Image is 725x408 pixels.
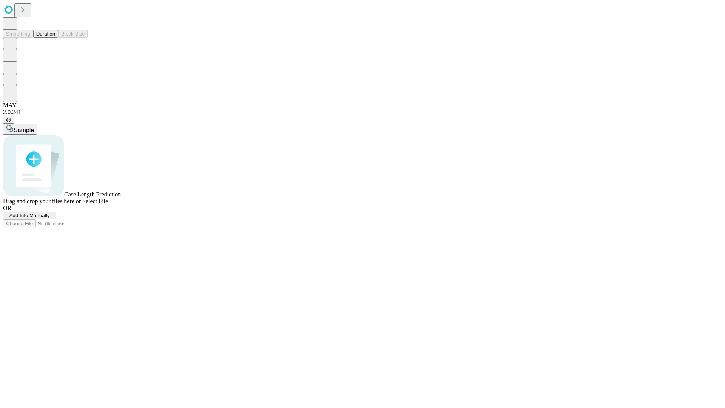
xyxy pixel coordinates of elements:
[3,124,37,135] button: Sample
[64,191,121,198] span: Case Length Prediction
[58,30,88,38] button: Block Size
[82,198,108,204] span: Select File
[33,30,58,38] button: Duration
[3,102,722,109] div: MAY
[6,117,11,122] span: @
[9,213,50,218] span: Add Info Manually
[14,127,34,133] span: Sample
[3,198,81,204] span: Drag and drop your files here or
[3,212,56,219] button: Add Info Manually
[3,205,11,211] span: OR
[3,30,33,38] button: Smoothing
[3,116,14,124] button: @
[3,109,722,116] div: 2.0.241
